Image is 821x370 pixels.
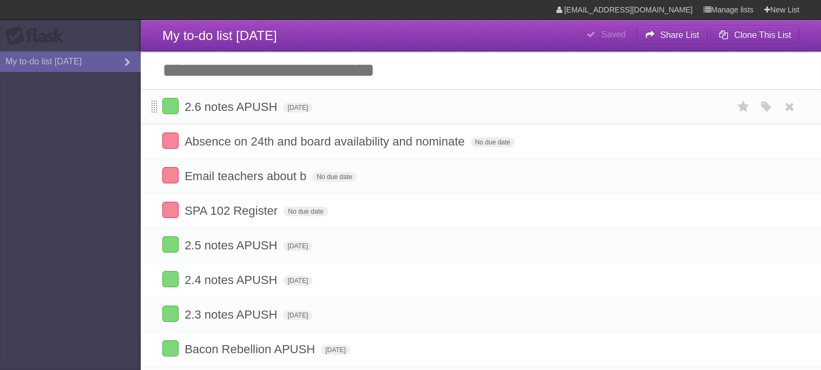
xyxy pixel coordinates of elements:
span: No due date [471,137,515,147]
label: Done [162,167,179,183]
span: [DATE] [283,276,312,286]
span: Bacon Rebellion APUSH [185,342,318,356]
label: Done [162,98,179,114]
label: Star task [733,98,754,116]
span: No due date [312,172,356,182]
span: My to-do list [DATE] [162,28,277,43]
b: Share List [660,30,699,39]
label: Done [162,236,179,253]
span: 2.6 notes APUSH [185,100,280,114]
span: [DATE] [283,241,312,251]
label: Done [162,306,179,322]
span: [DATE] [283,103,312,113]
span: 2.3 notes APUSH [185,308,280,321]
span: No due date [284,207,327,216]
span: Email teachers about b [185,169,309,183]
button: Clone This List [710,25,799,45]
label: Done [162,271,179,287]
span: [DATE] [321,345,350,355]
label: Done [162,133,179,149]
div: Flask [5,27,70,46]
label: Done [162,202,179,218]
span: [DATE] [283,310,312,320]
button: Share List [636,25,708,45]
span: SPA 102 Register [185,204,280,217]
b: Saved [601,30,626,39]
span: 2.4 notes APUSH [185,273,280,287]
b: Clone This List [734,30,791,39]
span: 2.5 notes APUSH [185,239,280,252]
label: Done [162,340,179,356]
span: Absence on 24th and board availability and nominate [185,135,467,148]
